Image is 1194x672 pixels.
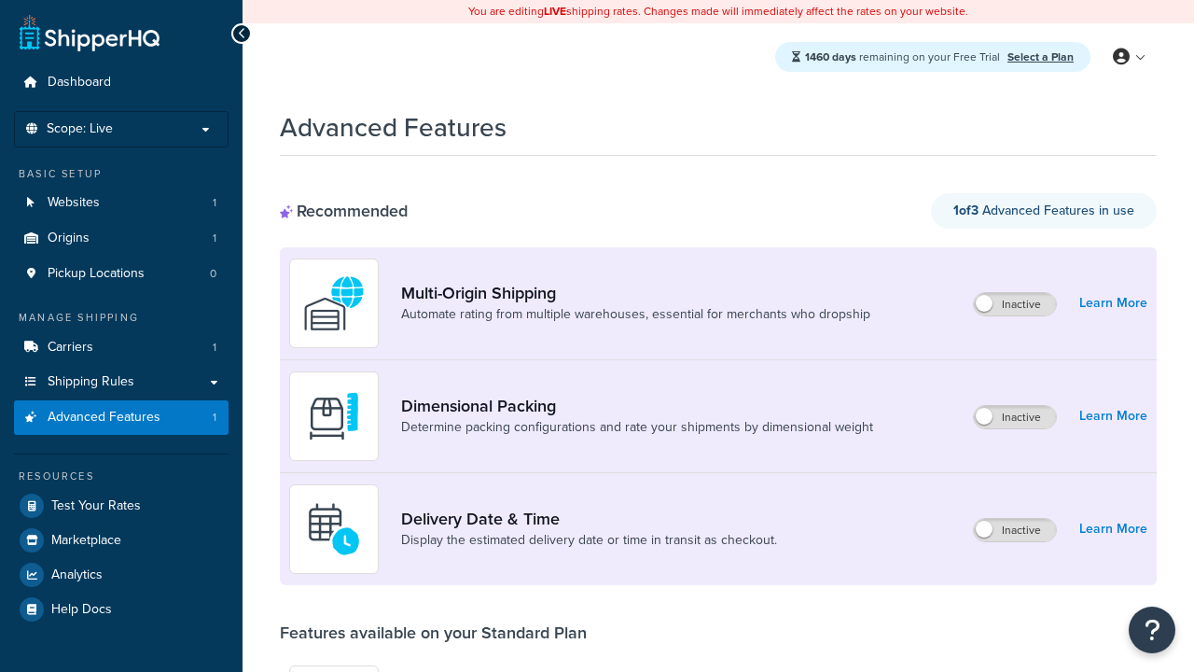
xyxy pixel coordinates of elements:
[805,49,856,65] strong: 1460 days
[14,469,229,484] div: Resources
[953,201,979,220] strong: 1 of 3
[401,283,870,303] a: Multi-Origin Shipping
[14,186,229,220] li: Websites
[1007,49,1074,65] a: Select a Plan
[14,166,229,182] div: Basic Setup
[210,266,216,282] span: 0
[974,293,1056,315] label: Inactive
[974,406,1056,428] label: Inactive
[14,593,229,626] a: Help Docs
[14,186,229,220] a: Websites1
[1079,290,1147,316] a: Learn More
[51,498,141,514] span: Test Your Rates
[48,195,100,211] span: Websites
[401,531,777,550] a: Display the estimated delivery date or time in transit as checkout.
[14,221,229,256] a: Origins1
[47,121,113,137] span: Scope: Live
[48,231,90,246] span: Origins
[213,195,216,211] span: 1
[14,330,229,365] a: Carriers1
[213,231,216,246] span: 1
[14,400,229,435] a: Advanced Features1
[14,65,229,100] a: Dashboard
[280,201,408,221] div: Recommended
[14,257,229,291] a: Pickup Locations0
[544,3,566,20] b: LIVE
[14,524,229,557] a: Marketplace
[301,384,367,449] img: DTVBYsAAAAAASUVORK5CYII=
[14,257,229,291] li: Pickup Locations
[51,567,103,583] span: Analytics
[51,602,112,618] span: Help Docs
[1079,516,1147,542] a: Learn More
[280,623,587,643] div: Features available on your Standard Plan
[974,519,1056,541] label: Inactive
[1079,403,1147,429] a: Learn More
[51,533,121,549] span: Marketplace
[48,266,145,282] span: Pickup Locations
[401,418,873,437] a: Determine packing configurations and rate your shipments by dimensional weight
[14,400,229,435] li: Advanced Features
[14,330,229,365] li: Carriers
[280,109,507,146] h1: Advanced Features
[301,271,367,336] img: WatD5o0RtDAAAAAElFTkSuQmCC
[14,310,229,326] div: Manage Shipping
[401,509,777,529] a: Delivery Date & Time
[14,558,229,592] a: Analytics
[301,497,367,562] img: gfkeb5ejjkALwAAAABJRU5ErkJggg==
[48,75,111,91] span: Dashboard
[14,489,229,523] a: Test Your Rates
[213,410,216,426] span: 1
[1129,607,1175,653] button: Open Resource Center
[14,365,229,399] a: Shipping Rules
[401,396,873,416] a: Dimensional Packing
[953,201,1134,220] span: Advanced Features in use
[213,340,216,356] span: 1
[48,410,160,426] span: Advanced Features
[48,340,93,356] span: Carriers
[48,374,134,390] span: Shipping Rules
[14,221,229,256] li: Origins
[401,305,870,324] a: Automate rating from multiple warehouses, essential for merchants who dropship
[805,49,1003,65] span: remaining on your Free Trial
